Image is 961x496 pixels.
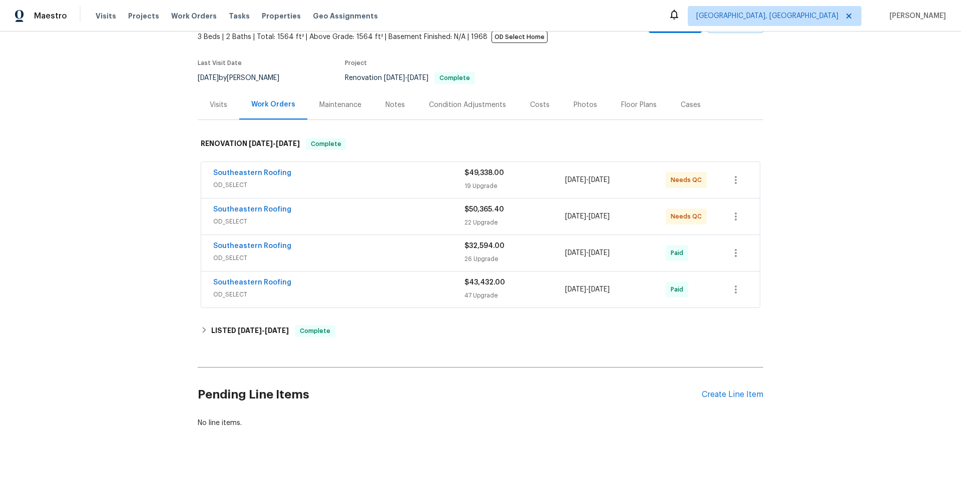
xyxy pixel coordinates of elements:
[265,327,289,334] span: [DATE]
[565,286,586,293] span: [DATE]
[213,180,464,190] span: OD_SELECT
[213,279,291,286] a: Southeastern Roofing
[238,327,289,334] span: -
[429,100,506,110] div: Condition Adjustments
[34,11,67,21] span: Maestro
[384,74,428,81] span: -
[696,11,838,21] span: [GEOGRAPHIC_DATA], [GEOGRAPHIC_DATA]
[589,249,610,256] span: [DATE]
[589,213,610,220] span: [DATE]
[276,140,300,147] span: [DATE]
[565,284,610,294] span: -
[407,74,428,81] span: [DATE]
[385,100,405,110] div: Notes
[307,139,345,149] span: Complete
[464,169,504,176] span: $49,338.00
[198,128,763,160] div: RENOVATION [DATE]-[DATE]Complete
[345,60,367,66] span: Project
[589,176,610,183] span: [DATE]
[671,248,687,258] span: Paid
[464,242,505,249] span: $32,594.00
[213,242,291,249] a: Southeastern Roofing
[464,290,565,300] div: 47 Upgrade
[492,31,548,43] span: OD Select Home
[565,176,586,183] span: [DATE]
[565,213,586,220] span: [DATE]
[574,100,597,110] div: Photos
[198,60,242,66] span: Last Visit Date
[313,11,378,21] span: Geo Assignments
[249,140,273,147] span: [DATE]
[171,11,217,21] span: Work Orders
[565,175,610,185] span: -
[262,11,301,21] span: Properties
[464,206,504,213] span: $50,365.40
[249,140,300,147] span: -
[464,181,565,191] div: 19 Upgrade
[198,74,219,81] span: [DATE]
[201,138,300,150] h6: RENOVATION
[251,99,295,109] div: Work Orders
[213,216,464,226] span: OD_SELECT
[565,248,610,258] span: -
[213,253,464,263] span: OD_SELECT
[435,75,474,81] span: Complete
[702,390,763,399] div: Create Line Item
[198,371,702,418] h2: Pending Line Items
[671,175,706,185] span: Needs QC
[671,284,687,294] span: Paid
[671,211,706,221] span: Needs QC
[345,74,475,81] span: Renovation
[885,11,946,21] span: [PERSON_NAME]
[198,32,561,42] span: 3 Beds | 2 Baths | Total: 1564 ft² | Above Grade: 1564 ft² | Basement Finished: N/A | 1968
[464,279,505,286] span: $43,432.00
[213,206,291,213] a: Southeastern Roofing
[296,326,334,336] span: Complete
[565,249,586,256] span: [DATE]
[319,100,361,110] div: Maintenance
[128,11,159,21] span: Projects
[464,217,565,227] div: 22 Upgrade
[384,74,405,81] span: [DATE]
[210,100,227,110] div: Visits
[198,72,291,84] div: by [PERSON_NAME]
[681,100,701,110] div: Cases
[213,289,464,299] span: OD_SELECT
[530,100,550,110] div: Costs
[229,12,250,19] span: Tasks
[211,325,289,337] h6: LISTED
[238,327,262,334] span: [DATE]
[213,169,291,176] a: Southeastern Roofing
[198,418,763,428] div: No line items.
[464,254,565,264] div: 26 Upgrade
[621,100,657,110] div: Floor Plans
[565,211,610,221] span: -
[198,319,763,343] div: LISTED [DATE]-[DATE]Complete
[96,11,116,21] span: Visits
[589,286,610,293] span: [DATE]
